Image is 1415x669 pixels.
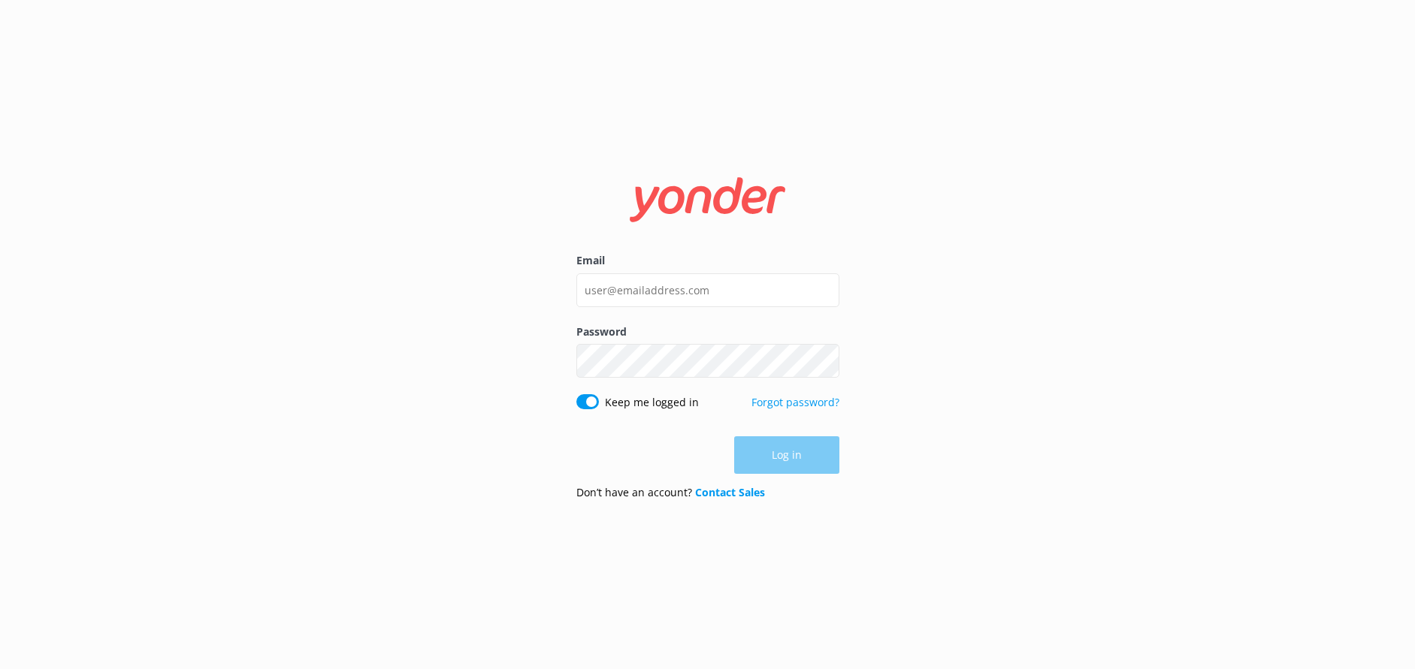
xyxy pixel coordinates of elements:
input: user@emailaddress.com [576,273,839,307]
p: Don’t have an account? [576,484,765,501]
a: Contact Sales [695,485,765,499]
label: Keep me logged in [605,394,699,411]
label: Password [576,324,839,340]
a: Forgot password? [751,395,839,409]
label: Email [576,252,839,269]
button: Show password [809,346,839,376]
